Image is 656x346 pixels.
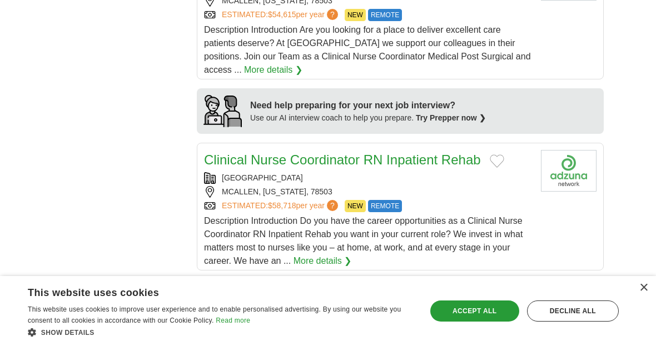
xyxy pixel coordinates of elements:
img: Company logo [541,150,597,192]
a: ESTIMATED:$58,718per year? [222,200,340,212]
span: REMOTE [368,200,402,212]
div: Close [639,284,648,292]
div: MCALLEN, [US_STATE], 78503 [204,186,532,198]
div: Accept all [430,300,519,322]
button: Add to favorite jobs [490,154,504,168]
span: NEW [345,9,366,21]
div: Use our AI interview coach to help you prepare. [250,112,486,124]
a: Clinical Nurse Coordinator RN Inpatient Rehab [204,152,481,167]
a: More details ❯ [294,254,352,268]
a: Try Prepper now ❯ [416,113,486,122]
span: NEW [345,200,366,212]
span: Show details [41,329,95,337]
a: ESTIMATED:$54,615per year? [222,9,340,21]
span: This website uses cookies to improve user experience and to enable personalised advertising. By u... [28,305,401,324]
span: REMOTE [368,9,402,21]
div: Show details [28,327,415,338]
a: Read more, opens a new window [216,317,250,324]
span: Description Introduction Are you looking for a place to deliver excellent care patients deserve? ... [204,25,531,74]
div: [GEOGRAPHIC_DATA] [204,172,532,184]
a: More details ❯ [244,63,302,77]
div: This website uses cookies [28,283,387,299]
span: $58,718 [268,201,296,210]
div: Decline all [527,300,619,322]
span: Description Introduction Do you have the career opportunities as a Clinical Nurse Coordinator RN ... [204,216,523,265]
span: ? [327,200,338,211]
span: ? [327,9,338,20]
div: Need help preparing for your next job interview? [250,99,486,112]
span: $54,615 [268,10,296,19]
